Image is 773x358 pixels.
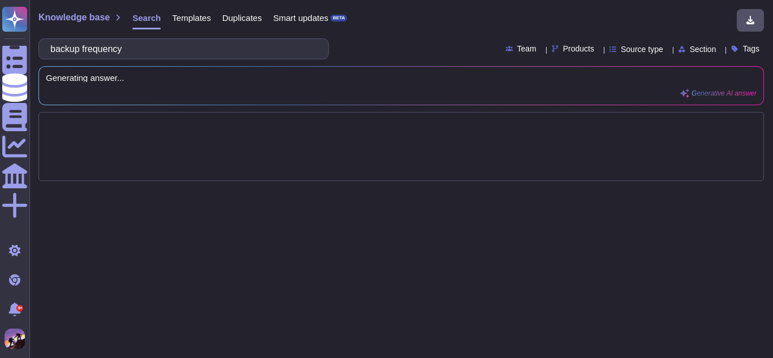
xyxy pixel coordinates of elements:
span: Products [563,45,594,53]
button: user [2,326,33,351]
span: Generative AI answer [692,90,757,97]
span: Smart updates [273,14,329,22]
span: Team [517,45,536,53]
span: Source type [621,45,663,53]
span: Search [132,14,161,22]
img: user [5,329,25,349]
div: 9+ [16,305,23,312]
span: Tags [742,45,759,53]
span: Duplicates [222,14,262,22]
span: Templates [172,14,211,22]
div: BETA [330,15,347,21]
input: Search a question or template... [45,39,317,59]
span: Generating answer... [46,74,757,82]
span: Knowledge base [38,13,110,22]
span: Section [690,45,716,53]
